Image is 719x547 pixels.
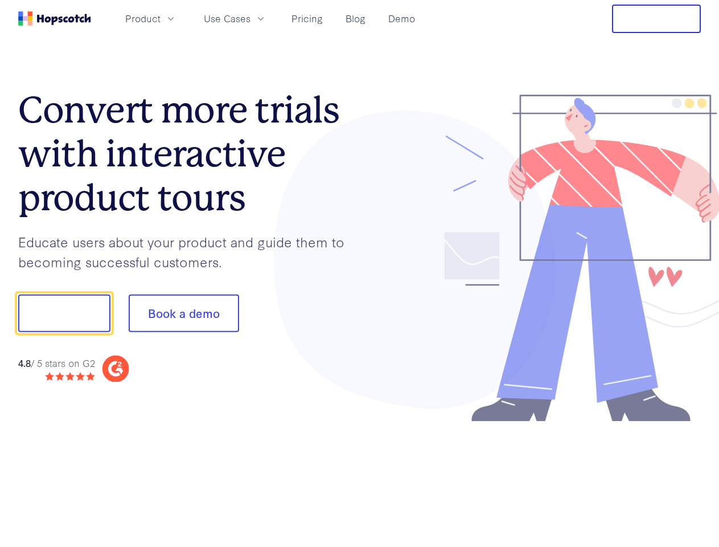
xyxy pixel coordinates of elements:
[18,88,360,219] h1: Convert more trials with interactive product tours
[18,11,91,26] a: Home
[18,356,95,370] div: / 5 stars on G2
[18,232,360,271] p: Educate users about your product and guide them to becoming successful customers.
[197,9,273,28] button: Use Cases
[118,9,183,28] button: Product
[341,9,370,28] a: Blog
[18,356,31,369] strong: 4.8
[612,5,701,33] button: Free Trial
[129,295,239,332] button: Book a demo
[384,9,420,28] a: Demo
[125,11,161,26] span: Product
[204,11,250,26] span: Use Cases
[18,295,110,332] button: Show me!
[287,9,327,28] a: Pricing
